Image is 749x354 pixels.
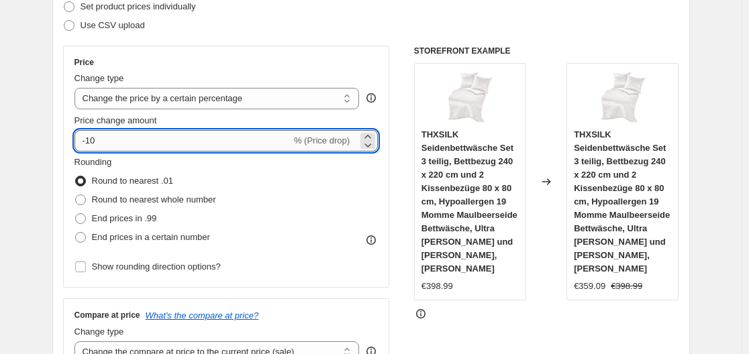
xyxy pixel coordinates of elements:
[574,280,605,293] div: €359.09
[74,310,140,320] h3: Compare at price
[74,73,124,83] span: Change type
[611,280,642,293] strike: €398.99
[74,115,157,125] span: Price change amount
[81,1,196,11] span: Set product prices individually
[92,232,210,242] span: End prices in a certain number
[74,130,291,152] input: -15
[364,91,378,105] div: help
[92,176,173,186] span: Round to nearest .01
[81,20,145,30] span: Use CSV upload
[92,194,216,204] span: Round to nearest whole number
[414,46,679,56] h6: STOREFRONT EXAMPLE
[596,70,650,124] img: 51nARc26J1L_80x.jpg
[146,310,259,320] button: What's the compare at price?
[74,157,112,167] span: Rounding
[92,261,221,272] span: Show rounding direction options?
[294,135,350,145] span: % (Price drop)
[443,70,497,124] img: 51nARc26J1L_80x.jpg
[74,327,124,337] span: Change type
[421,129,517,274] span: THXSILK Seidenbettwäsche Set 3 teilig, Bettbezug 240 x 220 cm und 2 Kissenbezüge 80 x 80 cm, Hypo...
[92,213,157,223] span: End prices in .99
[421,280,453,293] div: €398.99
[74,57,94,68] h3: Price
[574,129,670,274] span: THXSILK Seidenbettwäsche Set 3 teilig, Bettbezug 240 x 220 cm und 2 Kissenbezüge 80 x 80 cm, Hypo...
